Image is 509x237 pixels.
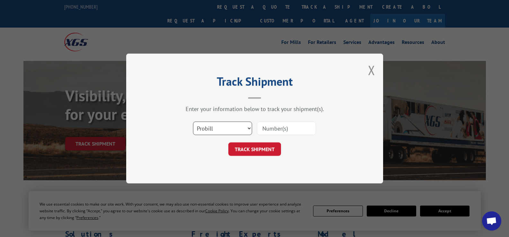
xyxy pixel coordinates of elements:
[228,142,281,156] button: TRACK SHIPMENT
[257,122,316,135] input: Number(s)
[482,211,501,231] div: Open chat
[158,77,351,89] h2: Track Shipment
[368,62,375,79] button: Close modal
[158,105,351,113] div: Enter your information below to track your shipment(s).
